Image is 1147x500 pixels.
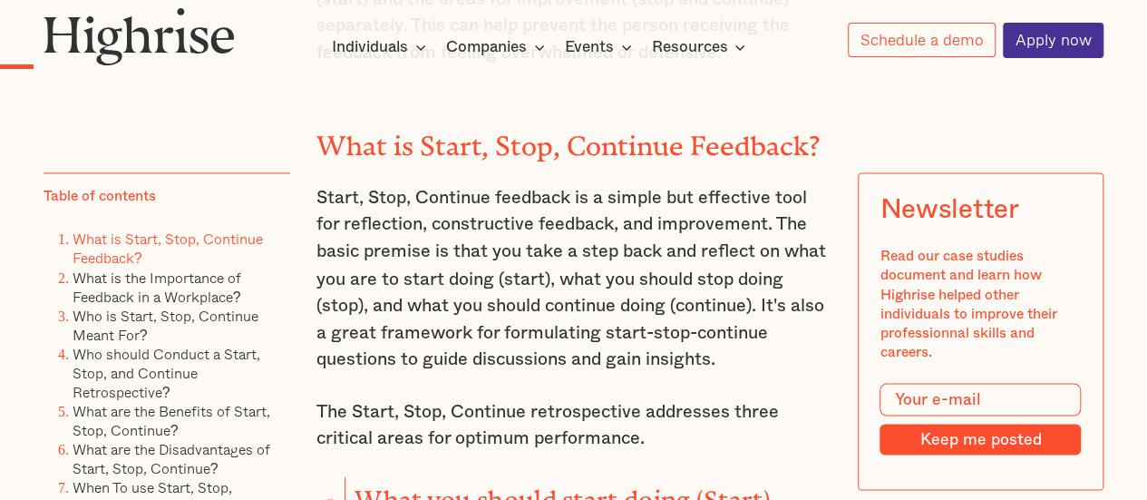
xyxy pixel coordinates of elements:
a: Apply now [1003,23,1103,58]
h2: What is Start, Stop, Continue Feedback? [316,124,831,155]
a: What is Start, Stop, Continue Feedback? [73,228,263,269]
div: Companies [446,36,550,58]
div: Events [565,36,637,58]
a: Who should Conduct a Start, Stop, and Continue Retrospective? [73,342,260,402]
img: Highrise logo [44,7,235,65]
a: What is the Importance of Feedback in a Workplace? [73,266,241,307]
a: Schedule a demo [848,23,996,58]
div: Events [565,36,614,58]
p: Start, Stop, Continue feedback is a simple but effective tool for reflection, constructive feedba... [316,185,831,373]
input: Your e-mail [880,383,1081,416]
a: What are the Benefits of Start, Stop, Continue? [73,399,270,440]
form: Modal Form [880,383,1081,455]
div: Table of contents [44,187,156,206]
div: Individuals [332,36,408,58]
div: Read our case studies document and learn how Highrise helped other individuals to improve their p... [880,247,1081,361]
a: Who is Start, Stop, Continue Meant For? [73,304,258,345]
div: Resources [651,36,727,58]
strong: What you should start doing (Start) [355,485,771,500]
div: Companies [446,36,527,58]
div: Resources [651,36,751,58]
input: Keep me posted [880,424,1081,454]
div: Individuals [332,36,432,58]
p: The Start, Stop, Continue retrospective addresses three critical areas for optimum performance. [316,398,831,452]
a: What are the Disadvantages of Start, Stop, Continue? [73,437,270,478]
div: Newsletter [880,194,1018,225]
